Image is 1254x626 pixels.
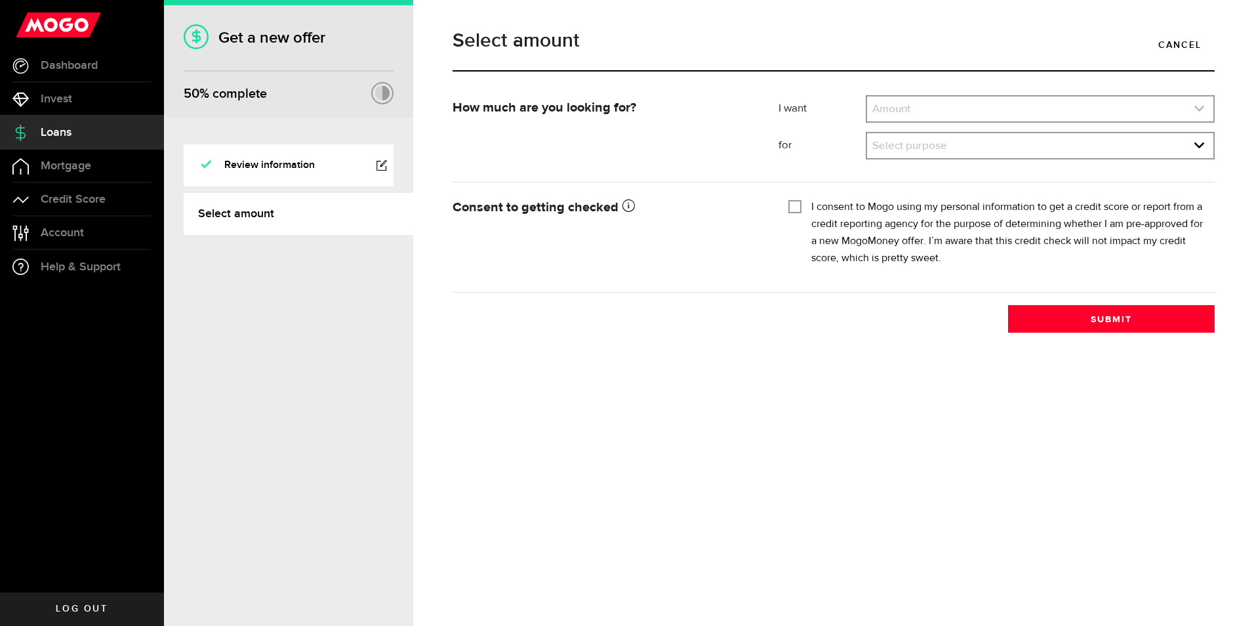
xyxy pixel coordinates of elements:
[184,86,199,102] span: 50
[1008,305,1215,333] button: Submit
[41,127,71,138] span: Loans
[184,28,394,47] h1: Get a new offer
[41,93,72,105] span: Invest
[184,144,394,186] a: Review information
[453,31,1215,51] h1: Select amount
[453,201,635,214] strong: Consent to getting checked
[453,101,636,114] strong: How much are you looking for?
[867,96,1213,121] a: expand select
[811,199,1205,267] label: I consent to Mogo using my personal information to get a credit score or report from a credit rep...
[1145,31,1215,58] a: Cancel
[10,5,50,45] button: Open LiveChat chat widget
[41,194,106,205] span: Credit Score
[788,199,801,212] input: I consent to Mogo using my personal information to get a credit score or report from a credit rep...
[41,60,98,72] span: Dashboard
[184,82,267,106] div: % complete
[41,261,121,273] span: Help & Support
[779,138,866,154] label: for
[41,227,84,239] span: Account
[867,133,1213,158] a: expand select
[56,604,108,614] span: Log out
[184,193,413,235] a: Select amount
[41,160,91,172] span: Mortgage
[779,101,866,117] label: I want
